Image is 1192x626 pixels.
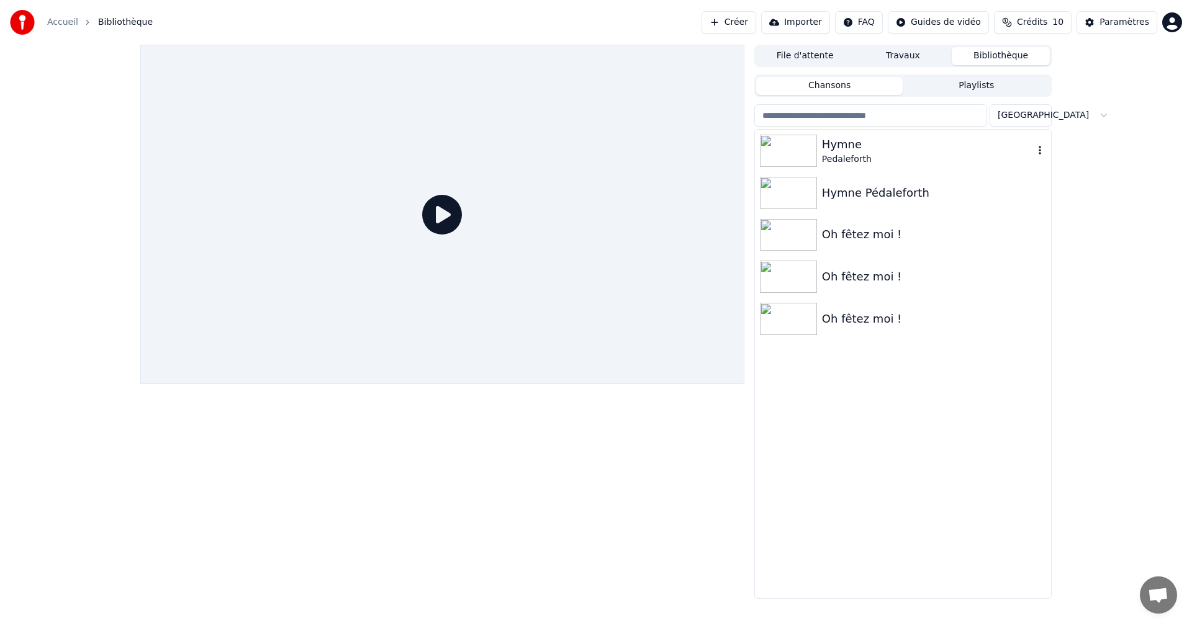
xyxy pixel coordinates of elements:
[822,226,1046,243] div: Oh fêtez moi !
[10,10,35,35] img: youka
[822,184,1046,202] div: Hymne Pédaleforth
[903,77,1050,95] button: Playlists
[1140,576,1177,614] div: Ouvrir le chat
[822,268,1046,285] div: Oh fêtez moi !
[761,11,830,34] button: Importer
[1099,16,1149,29] div: Paramètres
[756,47,854,65] button: File d'attente
[888,11,989,34] button: Guides de vidéo
[47,16,78,29] a: Accueil
[822,153,1034,166] div: Pedaleforth
[994,11,1072,34] button: Crédits10
[47,16,153,29] nav: breadcrumb
[702,11,756,34] button: Créer
[835,11,883,34] button: FAQ
[854,47,952,65] button: Travaux
[952,47,1050,65] button: Bibliothèque
[756,77,903,95] button: Chansons
[822,136,1034,153] div: Hymne
[822,310,1046,328] div: Oh fêtez moi !
[1077,11,1157,34] button: Paramètres
[1017,16,1047,29] span: Crédits
[98,16,153,29] span: Bibliothèque
[998,109,1089,122] span: [GEOGRAPHIC_DATA]
[1052,16,1063,29] span: 10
